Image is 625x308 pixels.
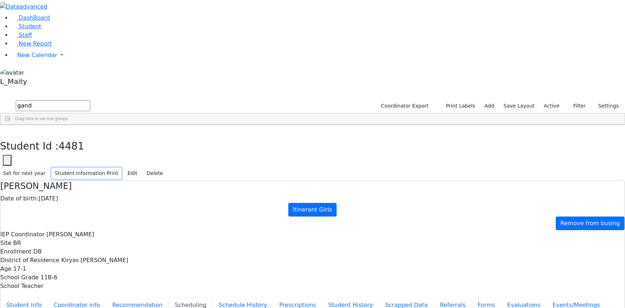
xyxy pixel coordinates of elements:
span: DashBoard [19,14,50,21]
a: Staff [11,32,32,38]
label: District of Residence [0,256,59,265]
a: DashBoard [11,14,50,21]
span: New Calendar [17,52,57,58]
button: Settings [589,100,622,112]
a: New Calendar [11,48,625,62]
a: Remove from busing [556,217,625,230]
span: Remove from busing [561,220,620,227]
span: Student [19,23,41,30]
h4: [PERSON_NAME] [0,181,625,191]
input: Search [16,100,90,111]
button: Filter [564,100,589,112]
span: Drag here to set row groups [15,116,68,121]
span: New Report [19,40,52,47]
span: Kiryas [PERSON_NAME] [61,257,128,264]
span: [PERSON_NAME] [47,231,94,238]
div: [DATE] [0,194,625,203]
label: School Teacher [0,282,43,290]
span: 4481 [59,140,84,152]
button: Print Labels [438,100,479,112]
label: Enrollment [0,247,32,256]
label: School Grade [0,273,39,282]
button: Save Layout [500,100,538,112]
label: Age [0,265,11,273]
span: 11B-6 [40,274,57,281]
label: IEP Coordinator [0,230,45,239]
span: 17-1 [13,265,26,272]
button: Coordinator Export [376,100,432,112]
a: New Report [11,40,52,47]
label: Site [0,239,11,247]
a: Itinerant Girls [288,203,337,217]
button: Delete [143,168,166,179]
label: Active [541,100,563,112]
button: Student Information Print [52,168,121,179]
label: Date of birth: [0,194,39,203]
span: DB [33,248,42,255]
button: Edit [124,168,140,179]
a: Student [11,23,41,30]
span: Staff [19,32,32,38]
a: Add [481,100,497,112]
span: BR [13,240,21,246]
